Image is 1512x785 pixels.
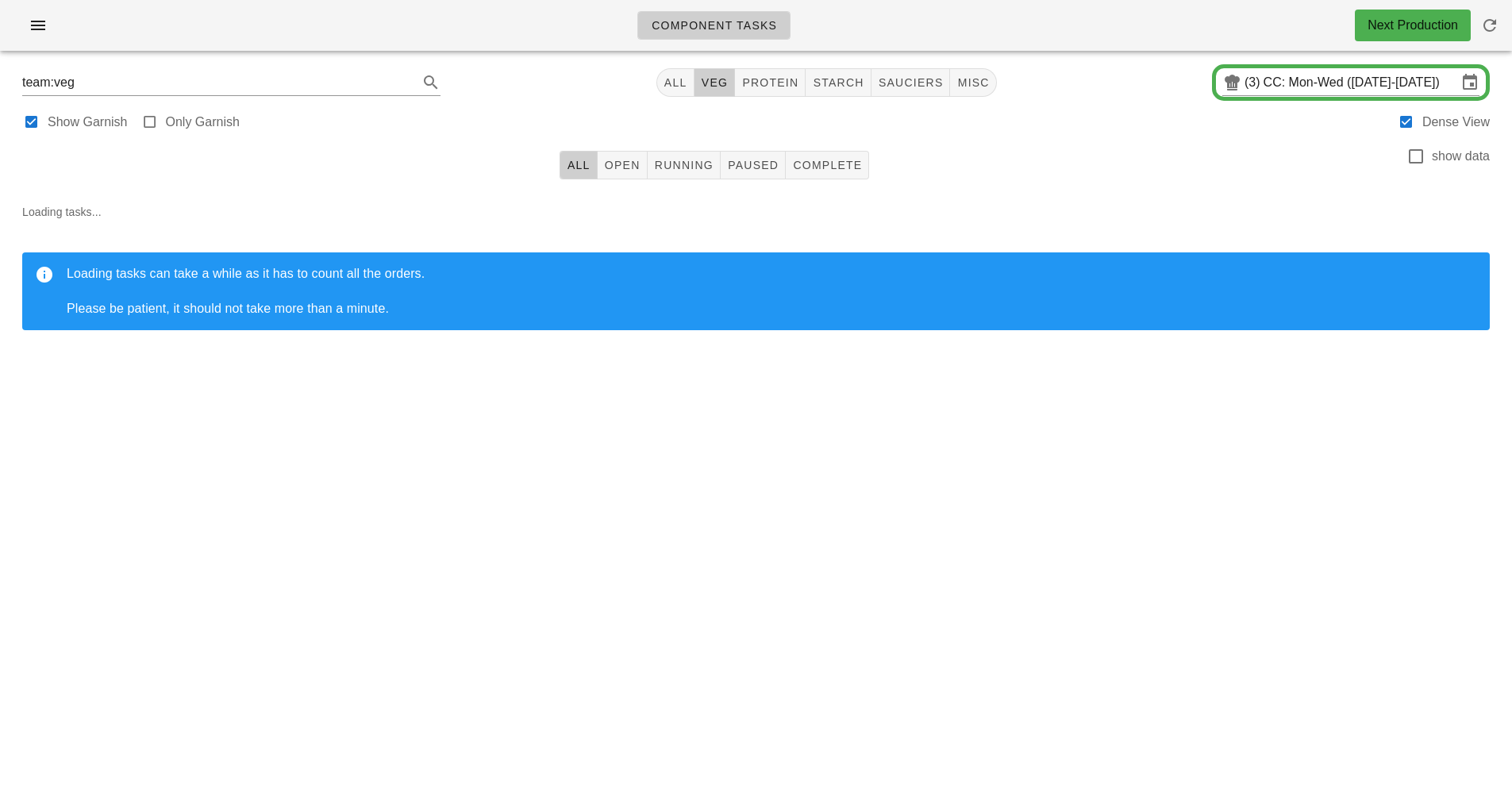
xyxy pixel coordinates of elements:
[812,76,864,89] span: starch
[721,151,786,179] button: Paused
[792,159,862,171] span: Complete
[648,151,721,179] button: Running
[1432,148,1490,164] label: show data
[67,265,1477,317] div: Loading tasks can take a while as it has to count all the orders. Please be patient, it should no...
[1245,75,1264,90] div: (3)
[654,159,714,171] span: Running
[694,68,736,97] button: veg
[871,68,951,97] button: sauciers
[604,159,641,171] span: Open
[560,151,598,179] button: All
[10,190,1502,356] div: Loading tasks...
[741,76,798,89] span: protein
[878,76,944,89] span: sauciers
[956,76,989,89] span: misc
[637,11,791,40] a: Component Tasks
[166,114,240,130] label: Only Garnish
[48,114,128,130] label: Show Garnish
[1422,114,1490,130] label: Dense View
[735,68,806,97] button: protein
[651,19,777,32] span: Component Tasks
[656,68,694,97] button: All
[567,159,591,171] span: All
[950,68,996,97] button: misc
[1368,16,1458,35] div: Next Production
[786,151,869,179] button: Complete
[806,68,871,97] button: starch
[664,76,687,89] span: All
[701,76,729,89] span: veg
[727,159,779,171] span: Paused
[598,151,648,179] button: Open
